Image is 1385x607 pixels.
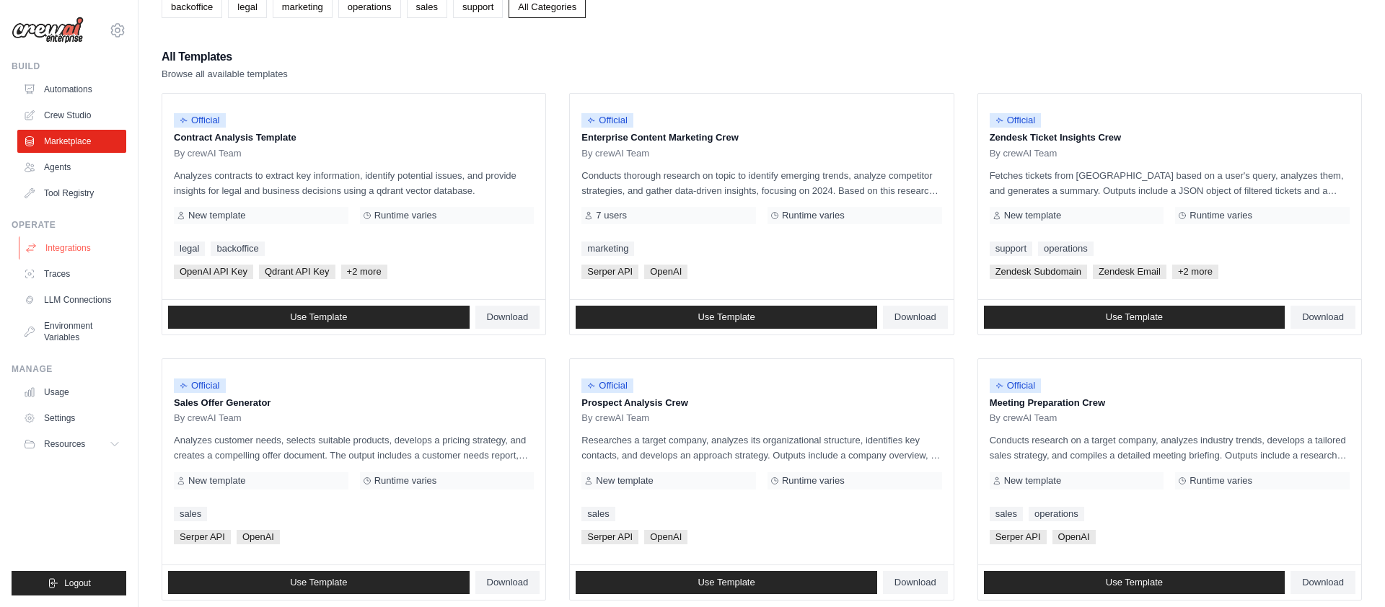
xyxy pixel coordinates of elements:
[475,306,540,329] a: Download
[1190,210,1252,221] span: Runtime varies
[883,306,948,329] a: Download
[12,363,126,375] div: Manage
[341,265,387,279] span: +2 more
[782,475,845,487] span: Runtime varies
[581,396,941,410] p: Prospect Analysis Crew
[174,433,534,463] p: Analyzes customer needs, selects suitable products, develops a pricing strategy, and creates a co...
[581,148,649,159] span: By crewAI Team
[576,571,877,594] a: Use Template
[12,61,126,72] div: Build
[698,577,755,588] span: Use Template
[581,378,633,393] span: Official
[174,530,231,544] span: Serper API
[290,577,347,588] span: Use Template
[990,507,1023,521] a: sales
[581,412,649,424] span: By crewAI Team
[12,17,84,44] img: Logo
[990,396,1350,410] p: Meeting Preparation Crew
[237,530,280,544] span: OpenAI
[581,265,638,279] span: Serper API
[581,507,615,521] a: sales
[188,475,245,487] span: New template
[174,242,205,256] a: legal
[990,168,1350,198] p: Fetches tickets from [GEOGRAPHIC_DATA] based on a user's query, analyzes them, and generates a su...
[374,210,437,221] span: Runtime varies
[162,67,288,81] p: Browse all available templates
[17,130,126,153] a: Marketplace
[1172,265,1218,279] span: +2 more
[17,288,126,311] a: LLM Connections
[17,182,126,205] a: Tool Registry
[19,236,128,260] a: Integrations
[17,381,126,404] a: Usage
[17,262,126,285] a: Traces
[174,265,253,279] span: OpenAI API Key
[990,412,1058,424] span: By crewAI Team
[174,412,242,424] span: By crewAI Team
[596,475,653,487] span: New template
[17,407,126,430] a: Settings
[1004,475,1061,487] span: New template
[12,219,126,231] div: Operate
[188,210,245,221] span: New template
[581,530,638,544] span: Serper API
[475,571,540,594] a: Download
[596,210,627,221] span: 7 users
[1029,507,1084,521] a: operations
[990,130,1350,145] p: Zendesk Ticket Insights Crew
[174,168,534,198] p: Analyzes contracts to extract key information, identify potential issues, and provide insights fo...
[1038,242,1094,256] a: operations
[883,571,948,594] a: Download
[1302,311,1344,323] span: Download
[1004,210,1061,221] span: New template
[162,47,288,67] h2: All Templates
[174,148,242,159] span: By crewAI Team
[1106,577,1163,588] span: Use Template
[990,148,1058,159] span: By crewAI Team
[990,433,1350,463] p: Conducts research on a target company, analyzes industry trends, develops a tailored sales strate...
[984,306,1285,329] a: Use Template
[1190,475,1252,487] span: Runtime varies
[64,577,91,589] span: Logout
[174,130,534,145] p: Contract Analysis Template
[290,311,347,323] span: Use Template
[990,378,1042,393] span: Official
[698,311,755,323] span: Use Template
[1106,311,1163,323] span: Use Template
[644,530,687,544] span: OpenAI
[990,242,1032,256] a: support
[581,113,633,128] span: Official
[894,311,936,323] span: Download
[374,475,437,487] span: Runtime varies
[1291,306,1355,329] a: Download
[581,433,941,463] p: Researches a target company, analyzes its organizational structure, identifies key contacts, and ...
[17,78,126,101] a: Automations
[644,265,687,279] span: OpenAI
[990,265,1087,279] span: Zendesk Subdomain
[17,433,126,456] button: Resources
[211,242,264,256] a: backoffice
[487,577,529,588] span: Download
[17,156,126,179] a: Agents
[1291,571,1355,594] a: Download
[984,571,1285,594] a: Use Template
[894,577,936,588] span: Download
[174,378,226,393] span: Official
[782,210,845,221] span: Runtime varies
[1093,265,1166,279] span: Zendesk Email
[487,311,529,323] span: Download
[581,168,941,198] p: Conducts thorough research on topic to identify emerging trends, analyze competitor strategies, a...
[1302,577,1344,588] span: Download
[581,242,634,256] a: marketing
[581,130,941,145] p: Enterprise Content Marketing Crew
[168,306,470,329] a: Use Template
[12,571,126,595] button: Logout
[990,113,1042,128] span: Official
[17,314,126,349] a: Environment Variables
[990,530,1047,544] span: Serper API
[168,571,470,594] a: Use Template
[17,104,126,127] a: Crew Studio
[259,265,335,279] span: Qdrant API Key
[44,438,85,450] span: Resources
[174,113,226,128] span: Official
